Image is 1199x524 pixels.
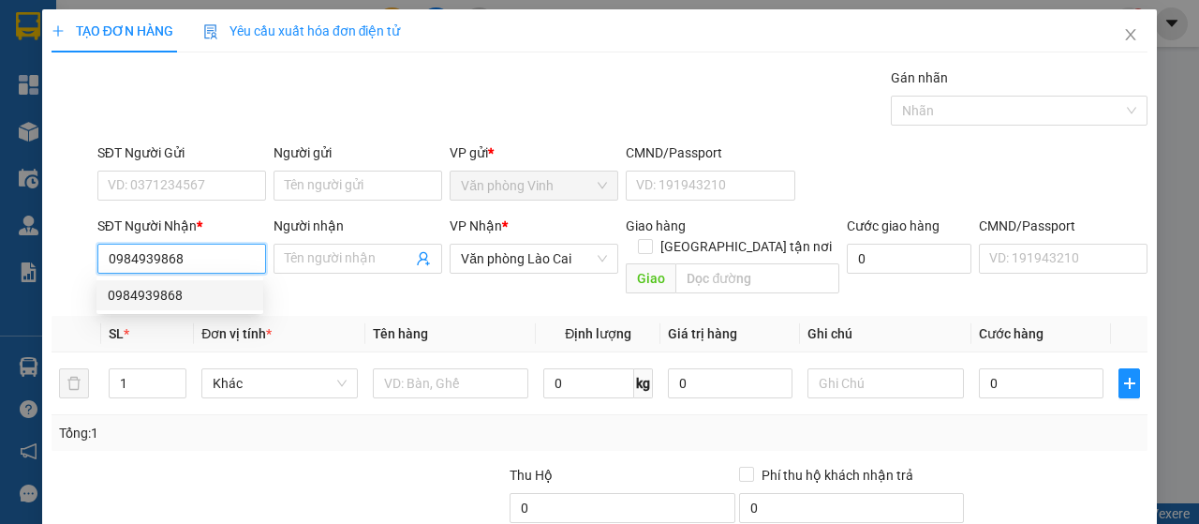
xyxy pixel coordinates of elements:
[891,70,948,85] label: Gán nhãn
[565,326,631,341] span: Định lượng
[800,316,971,352] th: Ghi chú
[52,24,65,37] span: plus
[626,218,686,233] span: Giao hàng
[97,142,266,163] div: SĐT Người Gửi
[847,218,940,233] label: Cước giao hàng
[675,263,838,293] input: Dọc đường
[847,244,971,274] input: Cước giao hàng
[109,326,124,341] span: SL
[626,142,794,163] div: CMND/Passport
[59,423,465,443] div: Tổng: 1
[626,263,675,293] span: Giao
[274,216,442,236] div: Người nhận
[108,285,252,306] div: 0984939868
[979,216,1147,236] div: CMND/Passport
[203,24,218,39] img: icon
[97,216,266,236] div: SĐT Người Nhận
[274,142,442,163] div: Người gửi
[461,245,607,273] span: Văn phòng Lào Cai
[373,368,529,398] input: VD: Bàn, Ghế
[668,326,737,341] span: Giá trị hàng
[52,23,173,38] span: TẠO ĐƠN HÀNG
[754,465,921,486] span: Phí thu hộ khách nhận trả
[653,236,839,257] span: [GEOGRAPHIC_DATA] tận nơi
[461,172,607,200] span: Văn phòng Vinh
[213,369,347,397] span: Khác
[979,326,1044,341] span: Cước hàng
[1104,9,1157,62] button: Close
[59,368,89,398] button: delete
[416,251,431,266] span: user-add
[203,23,401,38] span: Yêu cầu xuất hóa đơn điện tử
[807,368,964,398] input: Ghi Chú
[668,368,792,398] input: 0
[510,468,553,483] span: Thu Hộ
[1123,27,1138,42] span: close
[373,326,428,341] span: Tên hàng
[201,326,272,341] span: Đơn vị tính
[1119,376,1139,391] span: plus
[96,280,263,310] div: 0984939868
[450,142,618,163] div: VP gửi
[634,368,653,398] span: kg
[450,218,502,233] span: VP Nhận
[1118,368,1140,398] button: plus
